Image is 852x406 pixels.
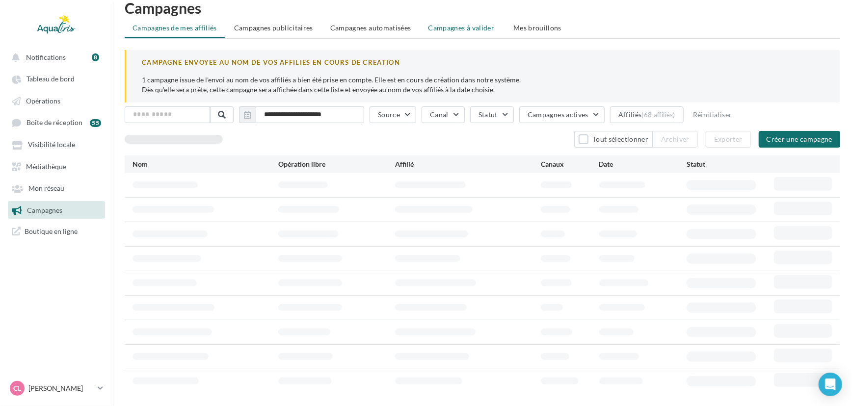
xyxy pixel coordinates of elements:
[92,53,99,61] div: 8
[370,106,416,123] button: Source
[519,106,605,123] button: Campagnes actives
[513,24,561,32] span: Mes brouillons
[25,227,78,236] span: Boutique en ligne
[26,53,66,61] span: Notifications
[26,162,66,171] span: Médiathèque
[687,159,774,169] div: Statut
[27,119,82,127] span: Boîte de réception
[6,70,107,87] a: Tableau de bord
[278,159,395,169] div: Opération libre
[706,131,751,148] button: Exporter
[422,106,465,123] button: Canal
[574,131,653,148] button: Tout sélectionner
[6,179,107,197] a: Mon réseau
[528,110,588,119] span: Campagnes actives
[6,48,103,66] button: Notifications 8
[125,0,840,15] h1: Campagnes
[470,106,514,123] button: Statut
[133,159,278,169] div: Nom
[759,131,840,148] button: Créer une campagne
[395,159,541,169] div: Affilié
[90,119,101,127] div: 55
[6,201,107,219] a: Campagnes
[142,58,825,67] div: CAMPAGNE ENVOYEE AU NOM DE VOS AFFILIES EN COURS DE CREATION
[6,157,107,175] a: Médiathèque
[599,159,687,169] div: Date
[642,111,675,119] div: (68 affiliés)
[27,75,75,83] span: Tableau de bord
[610,106,684,123] button: Affiliés(68 affiliés)
[28,141,75,149] span: Visibilité locale
[653,131,698,148] button: Archiver
[6,92,107,109] a: Opérations
[6,135,107,153] a: Visibilité locale
[330,24,411,32] span: Campagnes automatisées
[6,223,107,240] a: Boutique en ligne
[8,379,105,398] a: CL [PERSON_NAME]
[142,75,825,95] p: 1 campagne issue de l'envoi au nom de vos affiliés a bien été prise en compte. Elle est en cours ...
[428,23,495,33] span: Campagnes à valider
[28,184,64,193] span: Mon réseau
[13,383,21,393] span: CL
[26,97,60,105] span: Opérations
[27,206,62,214] span: Campagnes
[819,373,842,396] div: Open Intercom Messenger
[234,24,313,32] span: Campagnes publicitaires
[541,159,599,169] div: Canaux
[6,113,107,131] a: Boîte de réception 55
[28,383,94,393] p: [PERSON_NAME]
[689,109,736,121] button: Réinitialiser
